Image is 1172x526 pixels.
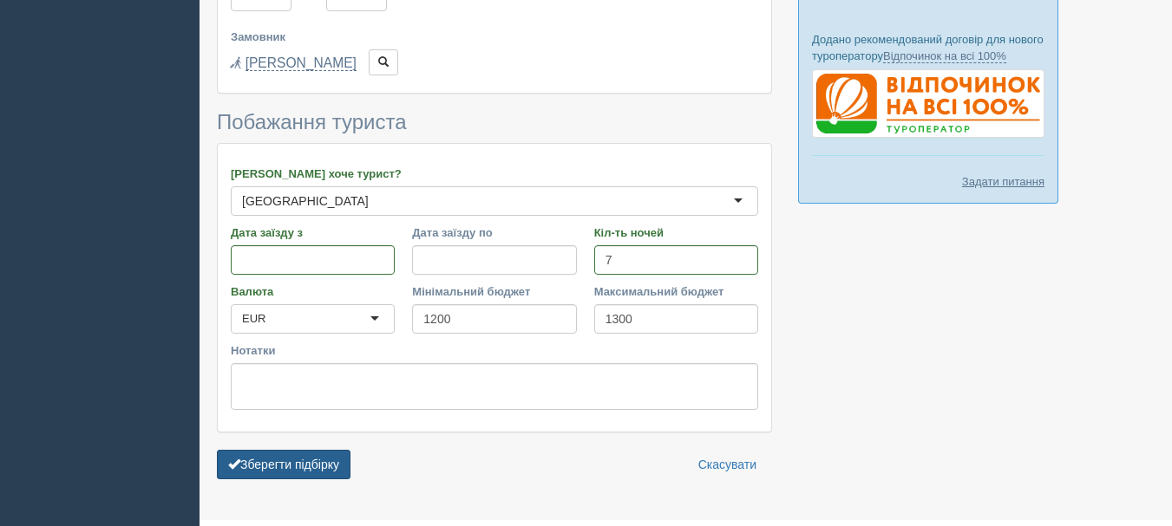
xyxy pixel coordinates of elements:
a: Скасувати [687,450,768,479]
label: Мінімальний бюджет [412,283,576,300]
button: Зберегти підбірку [217,450,350,479]
a: Задати питання [962,173,1044,190]
div: EUR [242,310,265,328]
label: Замовник [231,29,758,45]
label: Кіл-ть ночей [594,224,758,241]
label: Валюта [231,283,395,300]
a: Відпочинок на всі 100% [883,49,1006,63]
div: [GEOGRAPHIC_DATA] [242,192,369,210]
label: [PERSON_NAME] хоче турист? [231,166,758,182]
span: Побажання туриста [217,110,407,133]
img: %D0%B4%D0%BE%D0%B3%D0%BE%D0%B2%D1%96%D1%80-%D0%B2%D1%96%D0%B4%D0%BF%D0%BE%D1%87%D0%B8%D0%BD%D0%BE... [812,69,1044,139]
a: [PERSON_NAME] [246,55,357,71]
p: Додано рекомендований договір для нового туроператору [812,31,1044,64]
label: Нотатки [231,342,758,359]
label: Дата заїзду по [412,224,576,241]
label: Максимальний бюджет [594,283,758,300]
label: Дата заїзду з [231,224,395,241]
input: 7-10 або 7,10,14 [594,245,758,275]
